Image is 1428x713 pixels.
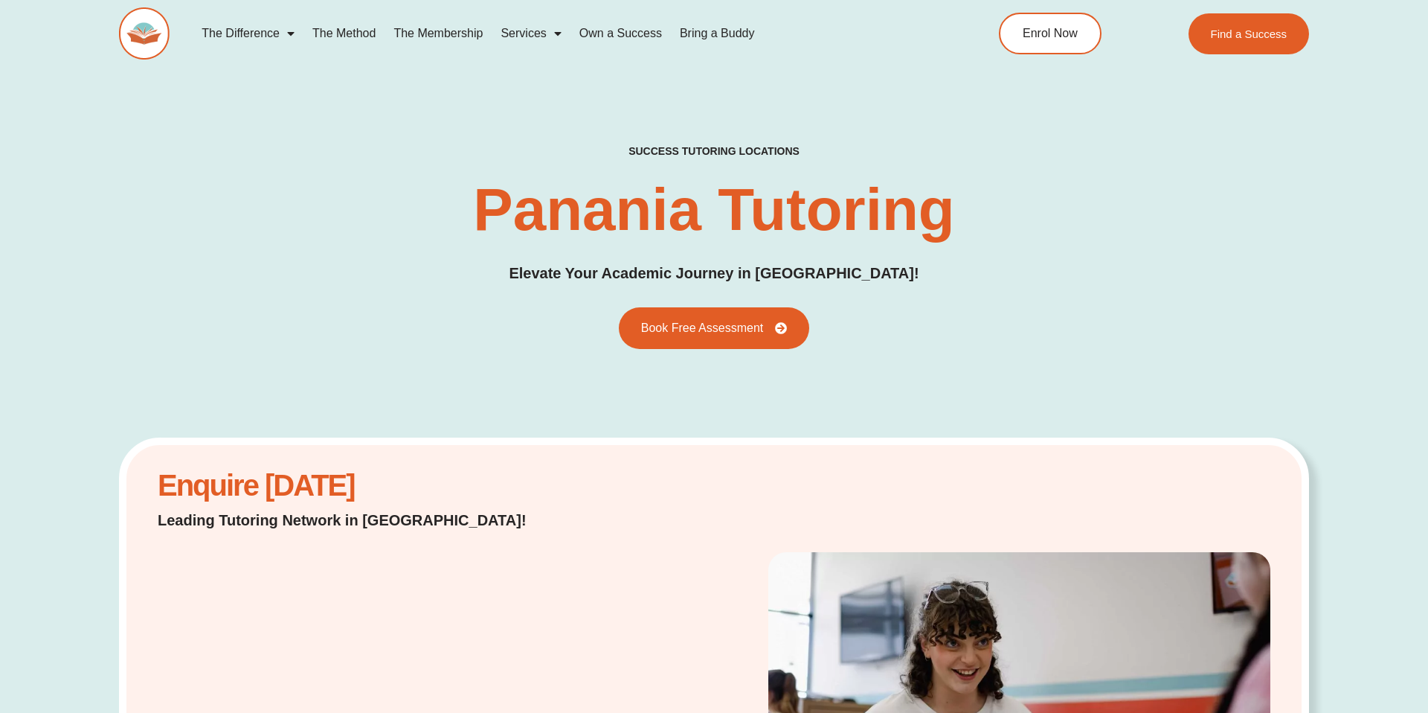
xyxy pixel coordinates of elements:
[303,16,385,51] a: The Method
[628,144,800,158] h2: success tutoring locations
[671,16,764,51] a: Bring a Buddy
[1173,545,1428,713] iframe: Chat Widget
[509,262,919,285] p: Elevate Your Academic Journey in [GEOGRAPHIC_DATA]!
[641,322,764,334] span: Book Free Assessment
[193,16,930,51] nav: Menu
[492,16,570,51] a: Services
[385,16,492,51] a: The Membership
[619,307,810,349] a: Book Free Assessment
[1023,28,1078,39] span: Enrol Now
[1188,13,1309,54] a: Find a Success
[193,16,303,51] a: The Difference
[1210,28,1287,39] span: Find a Success
[570,16,671,51] a: Own a Success
[158,510,565,531] p: Leading Tutoring Network in [GEOGRAPHIC_DATA]!
[158,476,565,495] h2: Enquire [DATE]
[473,180,954,240] h1: Panania Tutoring
[999,13,1101,54] a: Enrol Now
